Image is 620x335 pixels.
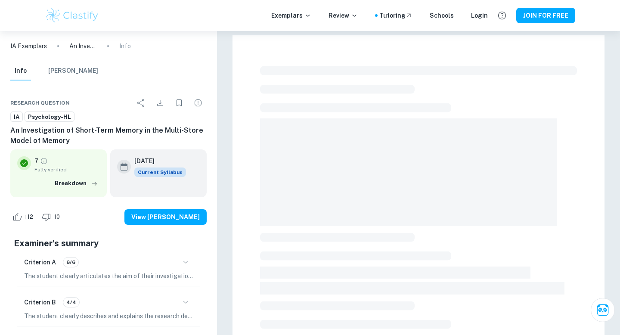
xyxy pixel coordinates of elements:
[379,11,412,20] a: Tutoring
[134,156,179,166] h6: [DATE]
[189,94,207,112] div: Report issue
[24,298,56,307] h6: Criterion B
[49,213,65,221] span: 10
[134,167,186,177] span: Current Syllabus
[25,112,74,122] a: Psychology-HL
[170,94,188,112] div: Bookmark
[34,166,100,174] span: Fully verified
[10,62,31,81] button: Info
[69,41,97,51] p: An Investigation of Short-Term Memory in the Multi-Store Model of Memory
[24,257,56,267] h6: Criterion A
[133,94,150,112] div: Share
[329,11,358,20] p: Review
[10,210,38,224] div: Like
[119,41,131,51] p: Info
[25,113,74,121] span: Psychology-HL
[63,258,78,266] span: 6/6
[152,94,169,112] div: Download
[24,271,193,281] p: The student clearly articulates the aim of their investigation, focusing on the effect of delay t...
[20,213,38,221] span: 112
[10,125,207,146] h6: An Investigation of Short-Term Memory in the Multi-Store Model of Memory
[45,7,99,24] img: Clastify logo
[48,62,98,81] button: [PERSON_NAME]
[495,8,509,23] button: Help and Feedback
[271,11,311,20] p: Exemplars
[516,8,575,23] button: JOIN FOR FREE
[430,11,454,20] a: Schools
[134,167,186,177] div: This exemplar is based on the current syllabus. Feel free to refer to it for inspiration/ideas wh...
[10,112,23,122] a: IA
[471,11,488,20] a: Login
[124,209,207,225] button: View [PERSON_NAME]
[53,177,100,190] button: Breakdown
[14,237,203,250] h5: Examiner's summary
[10,99,70,107] span: Research question
[34,156,38,166] p: 7
[63,298,79,306] span: 4/4
[10,41,47,51] a: IA Exemplars
[40,157,48,165] a: Grade fully verified
[40,210,65,224] div: Dislike
[591,298,615,322] button: Ask Clai
[11,113,22,121] span: IA
[24,311,193,321] p: The student clearly describes and explains the research design, detailing the independent measure...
